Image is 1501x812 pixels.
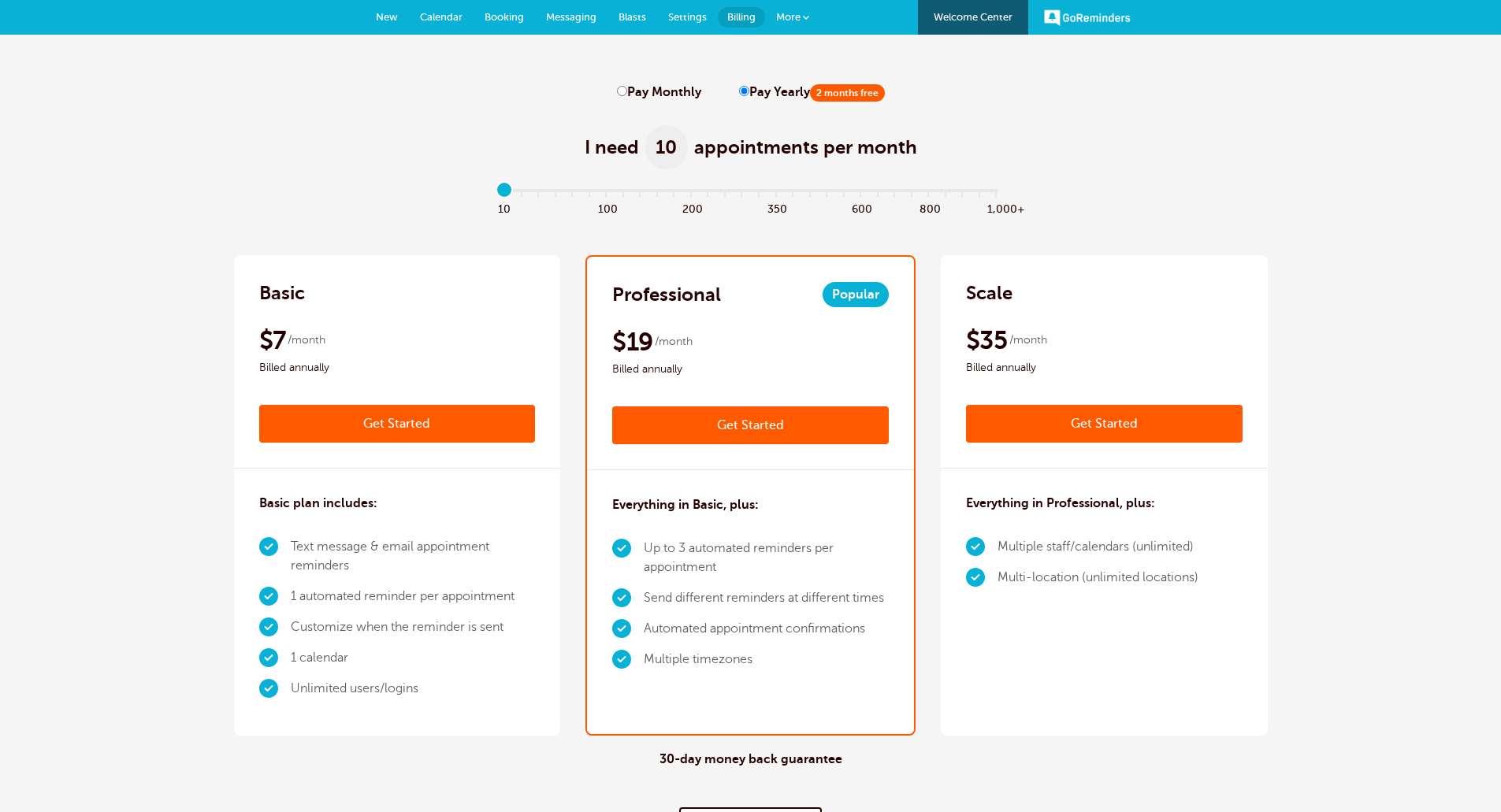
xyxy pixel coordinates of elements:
li: Up to 3 automated reminders per appointment [644,533,889,583]
a: Get Started [259,405,536,443]
span: Settings [668,11,707,23]
a: Billing [718,7,765,28]
span: appointments per month [694,135,917,160]
span: Blasts [619,11,646,23]
span: More [776,11,801,23]
span: Billed annually [966,358,1243,377]
span: Messaging [546,11,596,23]
label: Pay Yearly [739,85,885,100]
li: Multi-location (unlimited locations) [998,562,1198,593]
span: I need [585,135,639,160]
span: $7 [259,324,286,356]
span: 200 [682,198,700,217]
li: Multiple timezones [644,644,889,675]
li: 1 calendar [291,643,536,673]
li: Customize when the reminder is sent [291,612,536,643]
h2: Professional [612,282,721,307]
span: Billed annually [259,358,536,377]
li: 1 automated reminder per appointment [291,581,536,612]
li: Send different reminders at different times [644,583,889,614]
span: Calendar [420,11,463,23]
span: /month [1009,331,1047,350]
h3: Basic plan includes: [259,494,377,513]
li: Unlimited users/logins [291,673,536,704]
span: Billed annually [612,360,889,379]
span: 350 [767,198,785,217]
input: Pay Monthly [617,86,627,96]
span: /month [655,332,693,351]
span: $19 [612,326,652,358]
span: 10 [645,125,688,169]
span: Booking [485,11,524,23]
span: $35 [966,324,1007,356]
h2: Basic [259,280,305,306]
input: Pay Yearly2 months free [739,86,749,96]
li: Multiple staff/calendars (unlimited) [998,532,1198,562]
span: 2 months free [810,84,885,102]
span: 1,000+ [987,198,1005,217]
span: Billing [727,11,756,23]
label: Pay Monthly [617,85,701,100]
h3: Everything in Basic, plus: [612,495,759,514]
li: Automated appointment confirmations [644,614,889,644]
span: New [376,11,398,23]
span: 10 [496,198,514,217]
span: 600 [852,198,869,217]
h3: Everything in Professional, plus: [966,494,1155,513]
span: /month [288,331,325,350]
h2: Scale [966,280,1012,306]
span: 800 [920,198,937,217]
a: Get Started [612,406,889,444]
h4: 30-day money back guarantee [659,752,842,767]
span: 100 [598,198,615,217]
li: Text message & email appointment reminders [291,532,536,581]
a: Get Started [966,405,1243,443]
span: Popular [823,282,889,307]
